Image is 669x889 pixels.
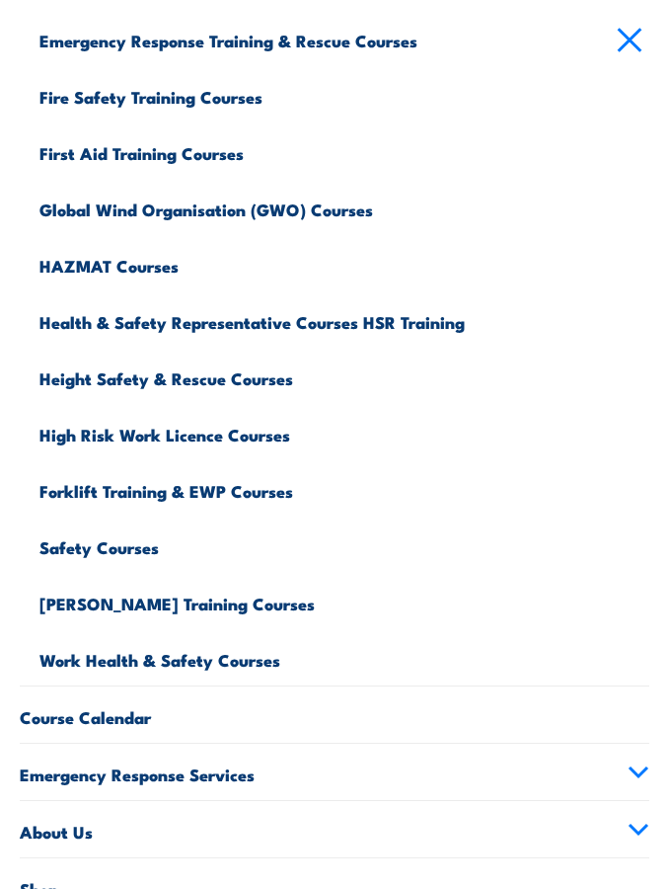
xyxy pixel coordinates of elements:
[39,348,649,404] a: Height Safety & Rescue Courses
[39,460,649,517] a: Forklift Training & EWP Courses
[39,235,649,291] a: HAZMAT Courses
[39,573,649,629] a: [PERSON_NAME] Training Courses
[39,291,649,348] a: Health & Safety Representative Courses HSR Training
[20,801,649,857] a: About Us
[39,404,649,460] a: High Risk Work Licence Courses
[39,122,649,179] a: First Aid Training Courses
[20,744,649,800] a: Emergency Response Services
[39,629,649,686] a: Work Health & Safety Courses
[39,10,649,66] a: Emergency Response Training & Rescue Courses
[39,517,649,573] a: Safety Courses
[39,66,649,122] a: Fire Safety Training Courses
[20,687,649,743] a: Course Calendar
[39,179,649,235] a: Global Wind Organisation (GWO) Courses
